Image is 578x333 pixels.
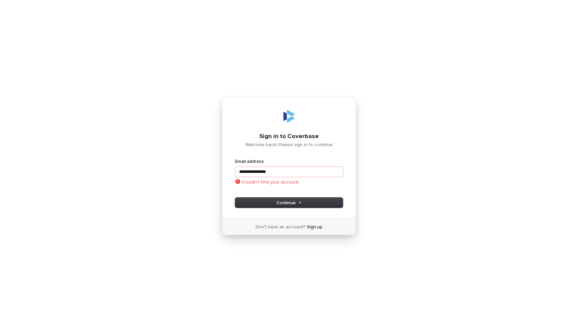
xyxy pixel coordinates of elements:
span: Don’t have an account? [256,224,306,230]
h1: Sign in to Coverbase [235,132,343,140]
p: Welcome back! Please sign in to continue [235,141,343,147]
span: Continue [277,200,302,206]
p: Couldn't find your account. [235,179,299,185]
button: Continue [235,198,343,208]
a: Sign up [307,224,322,230]
label: Email address [235,158,264,164]
img: Coverbase [281,108,297,124]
